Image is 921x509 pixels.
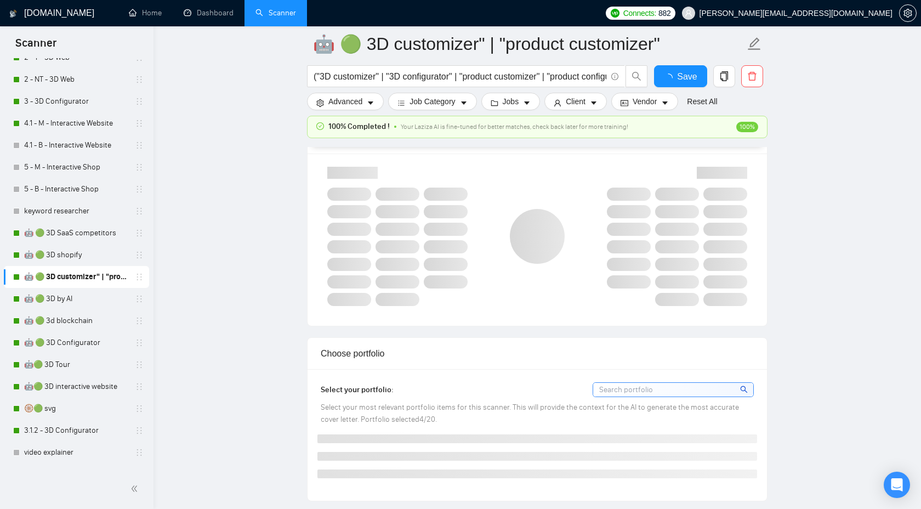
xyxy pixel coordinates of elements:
button: copy [713,65,735,87]
a: 🤖 🟢 3D by AI [24,288,128,310]
span: user [554,99,561,107]
a: 2 - NT - 3D Web [24,69,128,91]
span: holder [135,426,144,435]
span: 100% [736,122,758,132]
button: Save [654,65,707,87]
span: caret-down [661,99,669,107]
a: 🎣🐠 UI-UX 3D [24,463,128,485]
span: folder [491,99,498,107]
a: 5 - B - Interactive Shop [24,178,128,200]
button: setting [899,4,917,22]
a: 5 - M - Interactive Shop [24,156,128,178]
button: folderJobscaret-down [481,93,541,110]
a: Reset All [687,95,717,108]
span: 100% Completed ! [328,121,390,133]
span: edit [747,37,761,51]
a: 🤖🟢 3D Tour [24,354,128,376]
span: holder [135,163,144,172]
button: delete [741,65,763,87]
span: Scanner [7,35,65,58]
span: loading [664,73,677,82]
a: 🤖 🟢 3d blockchain [24,310,128,332]
span: caret-down [460,99,468,107]
a: 3 - 3D Configurator [24,91,128,112]
a: 🤖 🟢 3D Configurator [24,332,128,354]
span: search [740,383,749,395]
span: holder [135,316,144,325]
span: Advanced [328,95,362,108]
span: holder [135,273,144,281]
span: holder [135,448,144,457]
span: Jobs [503,95,519,108]
span: delete [742,71,763,81]
a: video explainer [24,442,128,463]
span: holder [135,75,144,84]
span: holder [135,338,144,347]
span: 882 [658,7,670,19]
span: double-left [130,483,141,494]
button: barsJob Categorycaret-down [388,93,476,110]
a: 🤖 🟢 3D SaaS competitors [24,222,128,244]
span: Client [566,95,585,108]
img: upwork-logo.png [611,9,619,18]
span: caret-down [367,99,374,107]
div: Choose portfolio [321,338,754,369]
span: holder [135,360,144,369]
span: Vendor [633,95,657,108]
button: search [626,65,647,87]
button: userClientcaret-down [544,93,607,110]
span: Select your portfolio: [321,385,394,394]
span: copy [714,71,735,81]
span: holder [135,295,144,303]
span: holder [135,382,144,391]
span: Your Laziza AI is fine-tuned for better matches, check back later for more training! [401,123,628,131]
a: setting [899,9,917,18]
span: holder [135,251,144,259]
span: holder [135,229,144,237]
span: search [626,71,647,81]
a: 🤖 🟢 3D shopify [24,244,128,266]
span: setting [316,99,324,107]
button: idcardVendorcaret-down [611,93,678,110]
span: Save [677,70,697,83]
a: 🤖 🟢 3D customizer" | "product customizer" [24,266,128,288]
span: check-circle [316,122,324,130]
span: Select your most relevant portfolio items for this scanner. This will provide the context for the... [321,403,739,424]
a: 4.1 - B - Interactive Website [24,134,128,156]
span: holder [135,185,144,194]
span: Job Category [410,95,455,108]
a: dashboardDashboard [184,8,234,18]
span: Connects: [623,7,656,19]
img: logo [9,5,17,22]
button: settingAdvancedcaret-down [307,93,384,110]
a: 3.1.2 - 3D Configurator [24,420,128,442]
span: holder [135,97,144,106]
input: Search portfolio [593,383,753,397]
span: holder [135,404,144,413]
span: info-circle [611,73,618,80]
span: idcard [621,99,628,107]
span: caret-down [523,99,531,107]
a: 🛞🟢 svg [24,398,128,420]
input: Scanner name... [313,30,745,58]
a: 🤖🟢 3D interactive website [24,376,128,398]
span: holder [135,207,144,216]
span: user [685,9,692,17]
div: Open Intercom Messenger [884,472,910,498]
a: keyword researcher [24,200,128,222]
a: searchScanner [255,8,296,18]
a: homeHome [129,8,162,18]
span: bars [397,99,405,107]
span: holder [135,141,144,150]
span: holder [135,119,144,128]
a: 4.1 - M - Interactive Website [24,112,128,134]
span: caret-down [590,99,598,107]
input: Search Freelance Jobs... [314,70,606,83]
